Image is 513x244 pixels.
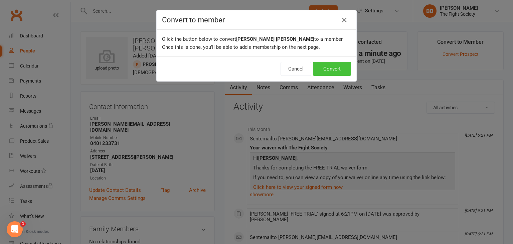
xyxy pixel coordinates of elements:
[162,16,351,24] h4: Convert to member
[281,62,311,76] button: Cancel
[313,62,351,76] button: Convert
[20,221,26,227] span: 1
[339,15,350,25] button: Close
[157,30,356,56] div: Click the button below to convert to a member. Once this is done, you'll be able to add a members...
[7,221,23,237] iframe: Intercom live chat
[236,36,314,42] b: [PERSON_NAME] [PERSON_NAME]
